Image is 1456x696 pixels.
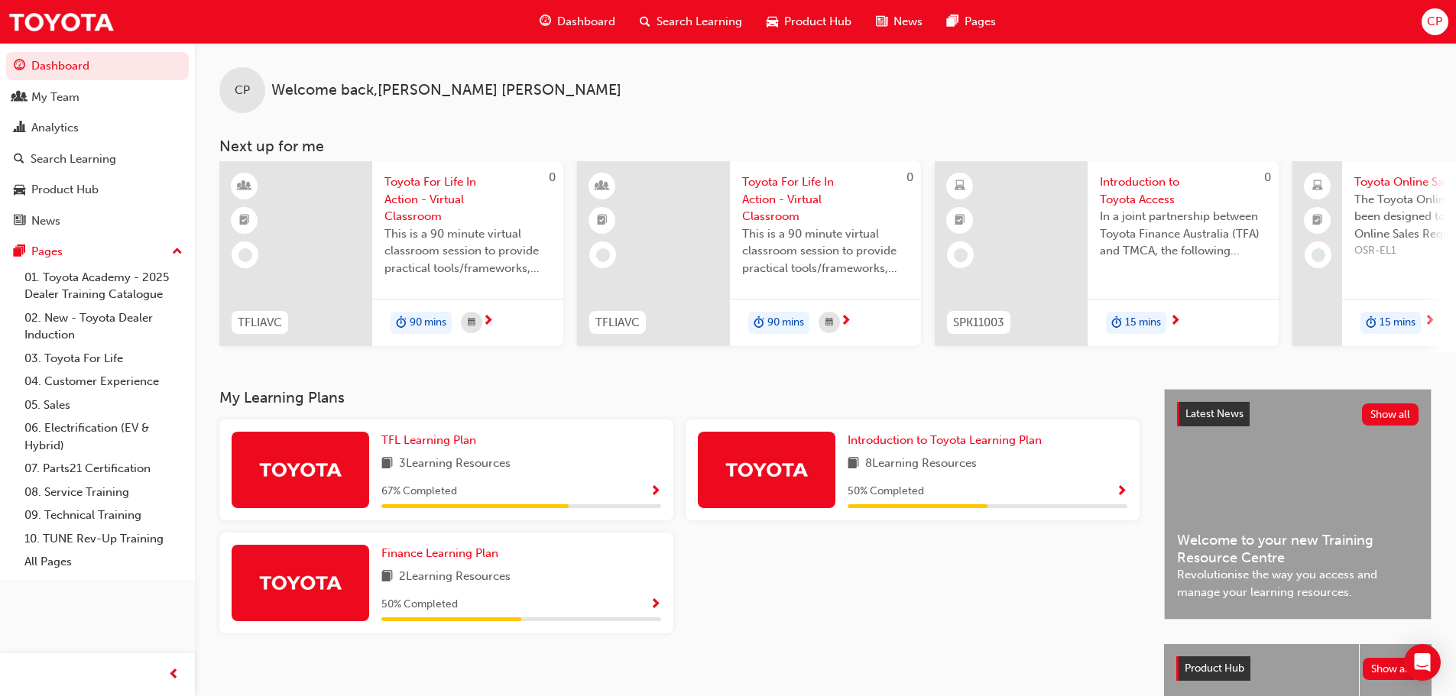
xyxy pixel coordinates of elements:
[935,6,1008,37] a: pages-iconPages
[557,13,615,31] span: Dashboard
[18,393,189,417] a: 05. Sales
[8,5,115,39] img: Trak
[410,314,446,332] span: 90 mins
[381,433,476,447] span: TFL Learning Plan
[597,176,608,196] span: learningResourceType_INSTRUCTOR_LED-icon
[767,314,804,332] span: 90 mins
[650,482,661,501] button: Show Progress
[6,49,189,238] button: DashboardMy TeamAnalyticsSearch LearningProduct HubNews
[596,248,610,262] span: learningRecordVerb_NONE-icon
[906,170,913,184] span: 0
[876,12,887,31] span: news-icon
[219,161,563,346] a: 0TFLIAVCToyota For Life In Action - Virtual ClassroomThis is a 90 minute virtual classroom sessio...
[742,173,909,225] span: Toyota For Life In Action - Virtual Classroom
[657,13,742,31] span: Search Learning
[1366,313,1377,333] span: duration-icon
[1362,403,1419,426] button: Show all
[1125,314,1161,332] span: 15 mins
[381,483,457,500] span: 67 % Completed
[239,211,250,231] span: booktick-icon
[1177,566,1419,601] span: Revolutionise the way you access and manage your learning resources.
[627,6,754,37] a: search-iconSearch Learning
[767,12,778,31] span: car-icon
[754,6,864,37] a: car-iconProduct Hub
[1116,485,1127,499] span: Show Progress
[953,314,1004,332] span: SPK11003
[239,176,250,196] span: learningResourceType_INSTRUCTOR_LED-icon
[18,503,189,527] a: 09. Technical Training
[14,91,25,105] span: people-icon
[384,173,551,225] span: Toyota For Life In Action - Virtual Classroom
[1264,170,1271,184] span: 0
[14,60,25,73] span: guage-icon
[31,243,63,261] div: Pages
[1100,208,1266,260] span: In a joint partnership between Toyota Finance Australia (TFA) and TMCA, the following module has ...
[955,211,965,231] span: booktick-icon
[18,481,189,504] a: 08. Service Training
[18,266,189,306] a: 01. Toyota Academy - 2025 Dealer Training Catalogue
[14,121,25,135] span: chart-icon
[18,306,189,347] a: 02. New - Toyota Dealer Induction
[172,242,183,262] span: up-icon
[271,82,621,99] span: Welcome back , [PERSON_NAME] [PERSON_NAME]
[965,13,996,31] span: Pages
[381,596,458,613] span: 50 % Completed
[195,138,1456,155] h3: Next up for me
[1185,662,1244,675] span: Product Hub
[381,455,393,474] span: book-icon
[14,153,24,167] span: search-icon
[577,161,921,346] a: 0TFLIAVCToyota For Life In Action - Virtual ClassroomThis is a 90 minute virtual classroom sessio...
[1312,211,1323,231] span: booktick-icon
[258,569,342,596] img: Trak
[396,313,407,333] span: duration-icon
[848,455,859,474] span: book-icon
[1427,13,1442,31] span: CP
[14,183,25,197] span: car-icon
[825,313,833,332] span: calendar-icon
[31,89,79,106] div: My Team
[1380,314,1415,332] span: 15 mins
[18,416,189,457] a: 06. Electrification (EV & Hybrid)
[384,225,551,277] span: This is a 90 minute virtual classroom session to provide practical tools/frameworks, behaviours a...
[742,225,909,277] span: This is a 90 minute virtual classroom session to provide practical tools/frameworks, behaviours a...
[650,598,661,612] span: Show Progress
[1424,315,1435,329] span: next-icon
[848,483,924,500] span: 50 % Completed
[848,432,1048,449] a: Introduction to Toyota Learning Plan
[6,238,189,266] button: Pages
[18,370,189,393] a: 04. Customer Experience
[18,527,189,551] a: 10. TUNE Rev-Up Training
[31,119,79,137] div: Analytics
[381,546,498,560] span: Finance Learning Plan
[238,248,252,262] span: learningRecordVerb_NONE-icon
[482,315,494,329] span: next-icon
[14,215,25,228] span: news-icon
[640,12,650,31] span: search-icon
[399,455,511,474] span: 3 Learning Resources
[1169,315,1181,329] span: next-icon
[219,389,1140,406] h3: My Learning Plans
[6,176,189,204] a: Product Hub
[947,12,958,31] span: pages-icon
[18,457,189,481] a: 07. Parts21 Certification
[238,314,282,332] span: TFLIAVC
[381,545,504,562] a: Finance Learning Plan
[18,347,189,371] a: 03. Toyota For Life
[848,433,1042,447] span: Introduction to Toyota Learning Plan
[1312,176,1323,196] span: laptop-icon
[6,83,189,112] a: My Team
[31,212,60,230] div: News
[540,12,551,31] span: guage-icon
[6,114,189,142] a: Analytics
[1176,656,1419,681] a: Product HubShow all
[14,245,25,259] span: pages-icon
[595,314,640,332] span: TFLIAVC
[381,568,393,587] span: book-icon
[1422,8,1448,35] button: CP
[1185,407,1244,420] span: Latest News
[1363,658,1420,680] button: Show all
[31,151,116,168] div: Search Learning
[1177,402,1419,426] a: Latest NewsShow all
[1100,173,1266,208] span: Introduction to Toyota Access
